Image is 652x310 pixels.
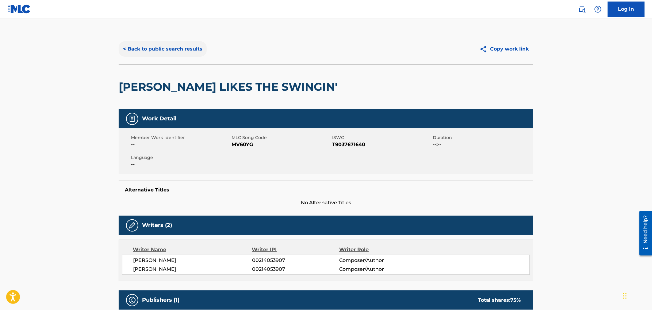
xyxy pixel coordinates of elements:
[131,141,230,148] span: --
[339,266,419,273] span: Composer/Author
[621,281,652,310] iframe: Chat Widget
[131,154,230,161] span: Language
[252,266,339,273] span: 00214053907
[119,199,533,206] span: No Alternative Titles
[475,41,533,57] button: Copy work link
[7,5,31,13] img: MLC Logo
[433,134,532,141] span: Duration
[131,161,230,168] span: --
[578,6,586,13] img: search
[119,80,340,94] h2: [PERSON_NAME] LIKES THE SWINGIN'
[128,222,136,229] img: Writers
[433,141,532,148] span: --:--
[131,134,230,141] span: Member Work Identifier
[594,6,602,13] img: help
[511,297,521,303] span: 75 %
[623,287,627,305] div: Drag
[125,187,527,193] h5: Alternative Titles
[128,297,136,304] img: Publishers
[252,246,339,253] div: Writer IPI
[232,141,331,148] span: MV60YG
[133,257,252,264] span: [PERSON_NAME]
[142,297,179,304] h5: Publishers (1)
[142,222,172,229] h5: Writers (2)
[133,246,252,253] div: Writer Name
[339,257,419,264] span: Composer/Author
[480,45,490,53] img: Copy work link
[635,208,652,258] iframe: Resource Center
[133,266,252,273] span: [PERSON_NAME]
[332,141,431,148] span: T9037671640
[142,115,176,122] h5: Work Detail
[608,2,645,17] a: Log In
[252,257,339,264] span: 00214053907
[339,246,419,253] div: Writer Role
[128,115,136,123] img: Work Detail
[332,134,431,141] span: ISWC
[576,3,588,15] a: Public Search
[232,134,331,141] span: MLC Song Code
[119,41,207,57] button: < Back to public search results
[592,3,604,15] div: Help
[478,297,521,304] div: Total shares:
